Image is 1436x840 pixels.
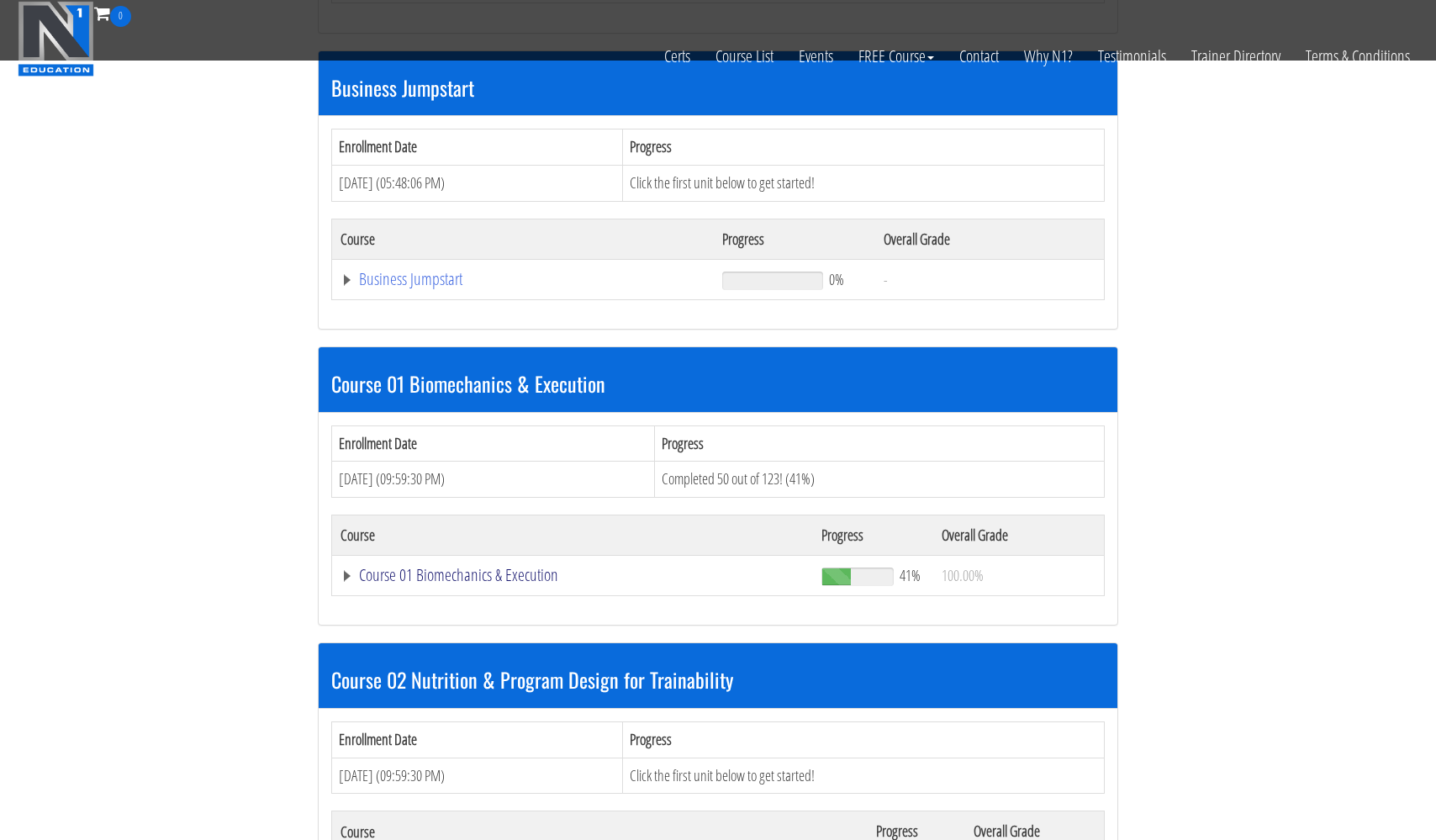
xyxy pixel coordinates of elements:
h3: Course 02 Nutrition & Program Design for Trainability [331,668,1105,690]
a: Certs [652,27,703,86]
img: n1-education [18,1,94,77]
th: Enrollment Date [332,721,623,758]
h3: Course 01 Biomechanics & Execution [331,372,1105,394]
a: FREE Course [846,27,947,86]
th: Progress [813,515,933,555]
a: Business Jumpstart [341,271,705,288]
a: Course List [703,27,786,86]
a: Trainer Directory [1179,27,1293,86]
a: 0 [94,2,131,24]
td: [DATE] (09:59:30 PM) [332,758,623,794]
span: 0 [110,6,131,27]
h3: Business Jumpstart [331,77,1105,98]
th: Progress [622,129,1104,166]
th: Enrollment Date [332,425,655,462]
a: Events [786,27,846,86]
th: Course [332,515,813,555]
a: Contact [947,27,1011,86]
span: 41% [900,566,921,584]
td: Click the first unit below to get started! [622,758,1104,794]
th: Progress [655,425,1105,462]
th: Progress [714,219,875,259]
th: Enrollment Date [332,129,623,166]
td: - [875,259,1105,299]
th: Course [332,219,714,259]
th: Progress [622,721,1104,758]
td: 100.00% [933,555,1105,595]
a: Why N1? [1011,27,1085,86]
td: [DATE] (05:48:06 PM) [332,165,623,201]
th: Overall Grade [875,219,1105,259]
span: 0% [829,270,844,288]
a: Testimonials [1085,27,1179,86]
td: [DATE] (09:59:30 PM) [332,462,655,498]
a: Course 01 Biomechanics & Execution [341,567,805,584]
td: Completed 50 out of 123! (41%) [655,462,1105,498]
td: Click the first unit below to get started! [622,165,1104,201]
a: Terms & Conditions [1293,27,1423,86]
th: Overall Grade [933,515,1105,555]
